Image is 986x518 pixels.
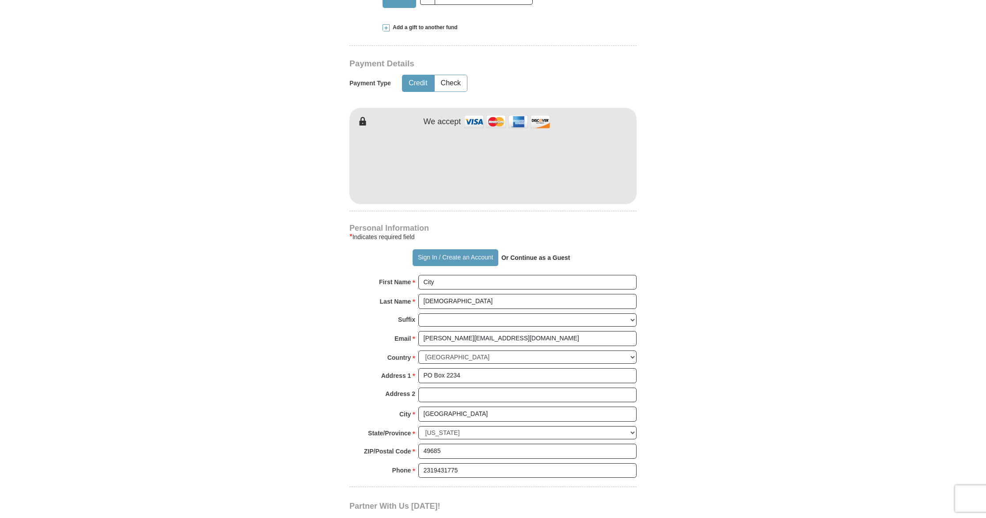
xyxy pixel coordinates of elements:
[398,313,415,326] strong: Suffix
[501,254,570,261] strong: Or Continue as a Guest
[368,427,411,439] strong: State/Province
[435,75,467,91] button: Check
[424,117,461,127] h4: We accept
[399,408,411,420] strong: City
[349,502,440,510] span: Partner With Us [DATE]!
[390,24,458,31] span: Add a gift to another fund
[364,445,411,457] strong: ZIP/Postal Code
[387,351,411,364] strong: Country
[402,75,434,91] button: Credit
[349,225,637,232] h4: Personal Information
[349,127,637,202] iframe: To enrich screen reader interactions, please activate Accessibility in Grammarly extension settings
[380,295,411,308] strong: Last Name
[379,276,411,288] strong: First Name
[385,388,415,400] strong: Address 2
[349,80,391,87] h5: Payment Type
[381,369,411,382] strong: Address 1
[463,112,551,131] img: credit cards accepted
[413,249,498,266] button: Sign In / Create an Account
[349,232,637,242] div: Indicates required field
[392,464,411,476] strong: Phone
[349,59,575,69] h3: Payment Details
[394,332,411,345] strong: Email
